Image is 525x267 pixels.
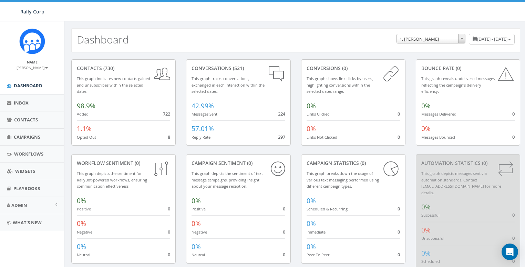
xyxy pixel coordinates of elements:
[102,65,114,71] span: (730)
[307,242,316,251] span: 0%
[17,64,48,70] a: [PERSON_NAME]
[307,196,316,205] span: 0%
[421,101,431,110] span: 0%
[307,65,400,72] div: conversions
[307,101,316,110] span: 0%
[307,219,316,228] span: 0%
[231,65,244,71] span: (521)
[14,117,38,123] span: Contacts
[192,196,201,205] span: 0%
[512,235,515,241] span: 0
[512,212,515,218] span: 0
[77,101,95,110] span: 98.9%
[512,258,515,264] span: 0
[192,219,201,228] span: 0%
[77,171,147,189] small: This graph depicts the sentiment for RallyBot-powered workflows, ensuring communication effective...
[192,252,205,257] small: Neutral
[397,34,465,44] span: 1. James Martin
[19,28,45,54] img: Icon_1.png
[77,34,129,45] h2: Dashboard
[307,135,337,140] small: Links Not Clicked
[421,202,431,211] span: 0%
[13,185,40,191] span: Playbooks
[307,206,348,211] small: Scheduled & Recurring
[246,160,253,166] span: (0)
[192,206,206,211] small: Positive
[421,212,440,218] small: Successful
[398,134,400,140] span: 0
[502,244,518,260] div: Open Intercom Messenger
[192,76,265,94] small: This graph tracks conversations, exchanged in each interaction within the selected dates.
[278,111,285,117] span: 224
[192,124,214,133] span: 57.01%
[398,229,400,235] span: 0
[341,65,348,71] span: (0)
[168,229,170,235] span: 0
[283,251,285,258] span: 0
[307,229,326,235] small: Immediate
[168,134,170,140] span: 8
[14,134,40,140] span: Campaigns
[421,259,440,264] small: Scheduled
[278,134,285,140] span: 297
[192,65,285,72] div: conversations
[421,76,496,94] small: This graph reveals undelivered messages, reflecting the campaign's delivery efficiency.
[13,219,42,226] span: What's New
[192,160,285,167] div: Campaign Sentiment
[421,226,431,235] span: 0%
[421,124,431,133] span: 0%
[192,111,217,117] small: Messages Sent
[77,196,86,205] span: 0%
[15,168,35,174] span: Widgets
[77,124,92,133] span: 1.1%
[192,135,210,140] small: Reply Rate
[168,206,170,212] span: 0
[512,134,515,140] span: 0
[307,76,373,94] small: This graph shows link clicks by users, highlighting conversions within the selected dates range.
[77,135,96,140] small: Opted Out
[421,236,444,241] small: Unsuccessful
[307,111,330,117] small: Links Clicked
[283,229,285,235] span: 0
[133,160,140,166] span: (0)
[20,8,44,15] span: Rally Corp
[14,100,29,106] span: Inbox
[307,160,400,167] div: Campaign Statistics
[421,160,515,167] div: Automation Statistics
[192,171,263,189] small: This graph depicts the sentiment of text message campaigns, providing insight about your message ...
[14,151,43,157] span: Workflows
[11,202,27,208] span: Admin
[77,65,170,72] div: contacts
[77,111,89,117] small: Added
[398,206,400,212] span: 0
[283,206,285,212] span: 0
[359,160,366,166] span: (0)
[192,229,207,235] small: Negative
[168,251,170,258] span: 0
[307,171,379,189] small: This graph breaks down the usage of various text messaging performed using different campaign types.
[17,65,48,70] small: [PERSON_NAME]
[77,229,92,235] small: Negative
[477,36,507,42] span: [DATE] - [DATE]
[481,160,487,166] span: (0)
[454,65,461,71] span: (0)
[77,160,170,167] div: Workflow Sentiment
[77,242,86,251] span: 0%
[192,101,214,110] span: 42.99%
[421,111,456,117] small: Messages Delivered
[77,219,86,228] span: 0%
[77,252,90,257] small: Neutral
[27,60,38,65] small: Name
[163,111,170,117] span: 722
[307,124,316,133] span: 0%
[397,34,465,43] span: 1. James Martin
[512,111,515,117] span: 0
[398,111,400,117] span: 0
[421,65,515,72] div: Bounce Rate
[421,135,455,140] small: Messages Bounced
[192,242,201,251] span: 0%
[14,82,42,89] span: Dashboard
[307,252,330,257] small: Peer To Peer
[77,206,91,211] small: Positive
[398,251,400,258] span: 0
